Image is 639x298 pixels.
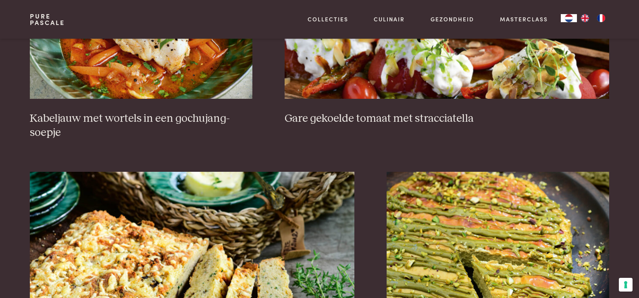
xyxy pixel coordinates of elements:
h3: Gare gekoelde tomaat met stracciatella [285,112,609,126]
a: Culinair [374,15,405,23]
h3: Kabeljauw met wortels in een gochujang-soepje [30,112,252,140]
a: FR [593,14,609,22]
a: Gezondheid [431,15,474,23]
a: Masterclass [500,15,548,23]
aside: Language selected: Nederlands [561,14,609,22]
a: Collecties [308,15,348,23]
a: NL [561,14,577,22]
a: PurePascale [30,13,65,26]
ul: Language list [577,14,609,22]
div: Language [561,14,577,22]
a: EN [577,14,593,22]
button: Uw voorkeuren voor toestemming voor trackingtechnologieën [619,278,633,292]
